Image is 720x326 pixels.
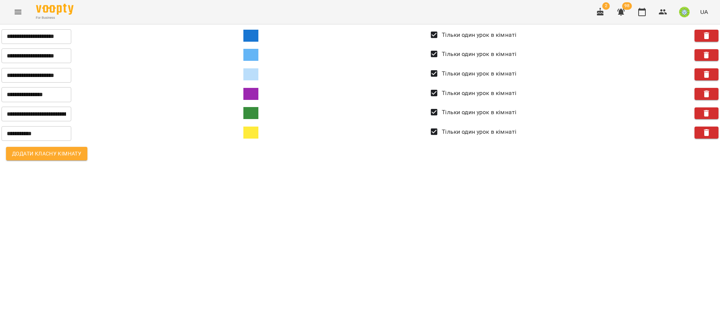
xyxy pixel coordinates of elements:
img: 8ec40acc98eb0e9459e318a00da59de5.jpg [679,7,690,17]
span: Тільки один урок в кімнаті [442,69,516,78]
span: For Business [36,15,73,20]
span: Додати класну кімнату [12,149,81,158]
button: Menu [9,3,27,21]
span: Тільки один урок в кімнаті [442,108,516,117]
span: Тільки один урок в кімнаті [442,127,516,136]
button: Додати класну кімнату [6,147,87,160]
span: Тільки один урок в кімнаті [442,30,516,39]
span: Тільки один урок в кімнаті [442,50,516,59]
span: UA [700,8,708,16]
span: Тільки один урок в кімнаті [442,89,516,98]
button: UA [697,5,711,19]
span: 98 [622,2,632,10]
img: Voopty Logo [36,4,73,15]
span: 2 [602,2,610,10]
